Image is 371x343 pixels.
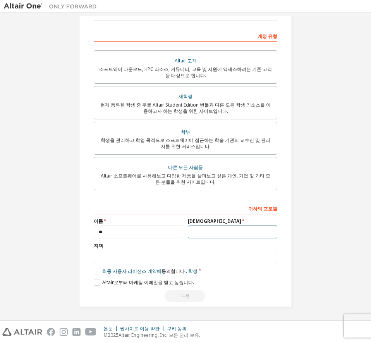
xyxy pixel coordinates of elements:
font: 웹사이트 이용 약관 [120,325,160,332]
font: 학부 [181,129,190,135]
img: instagram.svg [60,328,68,336]
font: 소프트웨어 다운로드, HPC 리소스, 커뮤니티, 교육 및 지원에 액세스하려는 기존 고객을 대상으로 합니다. [99,66,272,79]
font: 귀하의 프로필 [248,205,277,212]
font: Altair 고객 [175,57,197,64]
img: 알타이르 원 [4,2,101,10]
img: altair_logo.svg [2,328,42,336]
font: 재학생 [179,93,192,100]
font: 쿠키 동의 [167,325,187,332]
font: 학생 [188,268,198,274]
font: 직책 [94,243,103,249]
img: linkedin.svg [72,328,81,336]
font: Altair 소프트웨어를 사용해보고 다양한 제품을 살펴보고 싶은 개인, 기업 및 기타 모든 분들을 위한 사이트입니다. [101,172,270,185]
font: 동의합니다 . [161,268,187,274]
font: [DEMOGRAPHIC_DATA] [188,218,241,224]
img: youtube.svg [85,328,96,336]
font: 현재 등록한 학생 중 무료 Altair Student Edition 번들과 다른 모든 학생 리소스를 이용하고자 하는 학생을 위한 사이트입니다. [100,102,271,114]
font: 최종 사용자 라이선스 계약에 [102,268,161,274]
img: facebook.svg [47,328,55,336]
font: 학생을 관리하고 학업 목적으로 소프트웨어에 접근하는 학술 기관의 교수진 및 관리자를 위한 서비스입니다. [101,137,270,150]
font: © [103,332,108,338]
font: 은둔 [103,325,113,332]
font: Altair Engineering, Inc. 모든 권리 보유. [119,332,200,338]
font: 2025 [108,332,119,338]
font: 계정 유형 [258,33,277,40]
font: 다른 모든 사람들 [168,164,203,171]
font: 이름 [94,218,103,224]
font: Altair로부터 마케팅 이메일을 받고 싶습니다. [102,279,194,286]
div: Read and acccept EULA to continue [94,290,277,302]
